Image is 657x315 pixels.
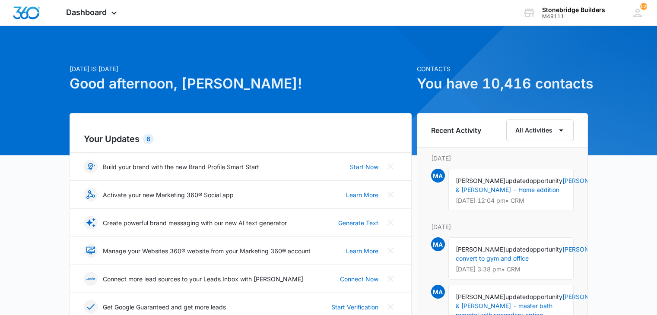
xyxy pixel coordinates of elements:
a: Start Now [350,162,378,171]
button: Close [384,216,397,230]
p: [DATE] 3:38 pm • CRM [456,266,566,272]
span: [PERSON_NAME] [456,293,505,300]
p: [DATE] is [DATE] [70,64,412,73]
span: opportunity [530,293,562,300]
h1: Good afternoon, [PERSON_NAME]! [70,73,412,94]
a: Generate Text [338,218,378,227]
p: [DATE] [431,154,574,163]
button: Close [384,300,397,314]
p: Build your brand with the new Brand Profile Smart Start [103,162,259,171]
span: updated [505,293,530,300]
div: account id [542,13,605,19]
h1: You have 10,416 contacts [417,73,588,94]
p: Activate your new Marketing 360® Social app [103,190,234,199]
span: MA [431,169,445,183]
a: Start Verification [331,302,378,312]
div: account name [542,6,605,13]
button: All Activities [506,120,574,141]
p: [DATE] [431,222,574,231]
span: opportunity [530,177,562,184]
div: 6 [143,134,154,144]
span: updated [505,177,530,184]
span: [PERSON_NAME] [456,246,505,253]
p: [DATE] 12:04 pm • CRM [456,198,566,204]
span: Dashboard [66,8,107,17]
h6: Recent Activity [431,125,481,135]
p: Create powerful brand messaging with our new AI text generator [103,218,287,227]
p: Connect more lead sources to your Leads Inbox with [PERSON_NAME] [103,274,303,283]
span: opportunity [530,246,562,253]
h2: Your Updates [84,132,397,145]
button: Close [384,188,397,202]
div: notifications count [640,3,647,10]
p: Contacts [417,64,588,73]
button: Close [384,272,397,286]
span: updated [505,246,530,253]
span: MA [431,237,445,251]
a: Connect Now [340,274,378,283]
button: Close [384,160,397,173]
span: MA [431,285,445,299]
button: Close [384,244,397,258]
a: Learn More [346,246,378,255]
a: Learn More [346,190,378,199]
span: [PERSON_NAME] [456,177,505,184]
p: Get Google Guaranteed and get more leads [103,302,226,312]
span: 120 [640,3,647,10]
p: Manage your Websites 360® website from your Marketing 360® account [103,246,311,255]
